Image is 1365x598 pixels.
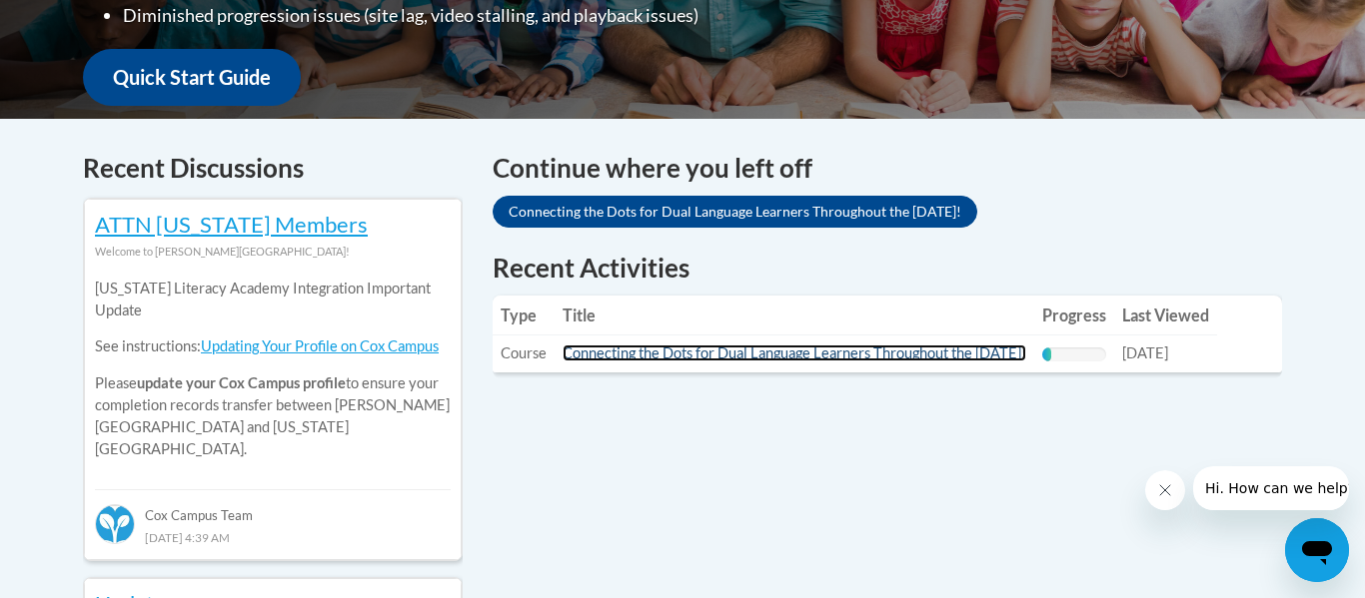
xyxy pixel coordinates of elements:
p: [US_STATE] Literacy Academy Integration Important Update [95,278,451,321]
div: Please to ensure your completion records transfer between [PERSON_NAME][GEOGRAPHIC_DATA] and [US_... [95,263,451,475]
a: Quick Start Guide [83,49,301,106]
a: Updating Your Profile on Cox Campus [201,337,439,354]
div: Welcome to [PERSON_NAME][GEOGRAPHIC_DATA]! [95,241,451,263]
div: Cox Campus Team [95,489,451,525]
div: Progress, % [1042,347,1051,361]
h4: Continue where you left off [493,149,1282,188]
h1: Recent Activities [493,250,1282,286]
a: ATTN [US_STATE] Members [95,211,368,238]
span: Course [501,344,547,361]
b: update your Cox Campus profile [137,374,346,391]
h4: Recent Discussions [83,149,463,188]
li: Diminished progression issues (site lag, video stalling, and playback issues) [123,1,807,30]
img: Cox Campus Team [95,504,135,544]
iframe: Button to launch messaging window [1285,518,1349,582]
span: Hi. How can we help? [12,14,162,30]
iframe: Close message [1145,470,1185,510]
th: Last Viewed [1114,296,1217,335]
th: Progress [1034,296,1114,335]
a: Connecting the Dots for Dual Language Learners Throughout the [DATE]! [563,344,1026,361]
a: Connecting the Dots for Dual Language Learners Throughout the [DATE]! [493,196,977,228]
p: See instructions: [95,335,451,357]
iframe: Message from company [1193,466,1349,510]
span: [DATE] [1122,344,1168,361]
th: Title [555,296,1034,335]
div: [DATE] 4:39 AM [95,526,451,548]
th: Type [493,296,555,335]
